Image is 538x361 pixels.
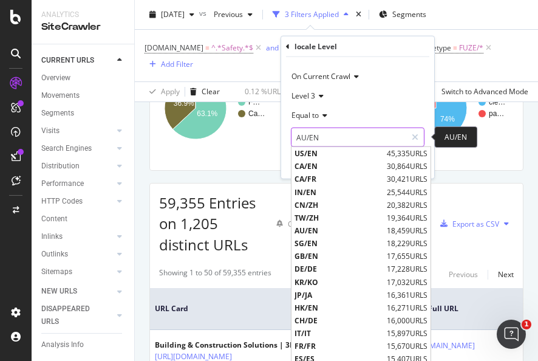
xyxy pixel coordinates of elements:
[295,148,384,159] span: US/EN
[248,98,260,106] text: F…
[41,54,94,67] div: CURRENT URLS
[387,174,427,184] span: 30,421 URLS
[288,219,329,229] div: Create alert
[245,86,329,97] div: 0.12 % URLs ( 1K on 976K )
[41,248,114,261] a: Outlinks
[392,9,426,19] span: Segments
[374,5,431,24] button: Segments
[41,107,74,120] div: Segments
[41,125,60,137] div: Visits
[159,55,270,161] svg: A chart.
[387,161,427,171] span: 30,864 URLS
[295,41,337,52] div: locale Level
[279,55,390,161] svg: A chart.
[449,267,478,282] button: Previous
[41,285,114,298] a: NEW URLS
[185,82,220,101] button: Clear
[209,9,243,19] span: Previous
[209,5,257,24] button: Previous
[268,5,353,24] button: 3 Filters Applied
[489,98,505,106] text: cle…
[41,89,80,102] div: Movements
[145,43,203,53] span: [DOMAIN_NAME]
[437,82,528,101] button: Switch to Advanced Mode
[295,302,384,312] span: HK/EN
[145,82,180,101] button: Apply
[41,195,114,208] a: HTTP Codes
[202,86,220,97] div: Clear
[453,43,457,53] span: =
[145,5,199,24] button: [DATE]
[41,160,114,173] a: Distribution
[387,238,427,249] span: 18,229 URLS
[387,251,427,261] span: 17,655 URLS
[291,71,350,81] span: On Current Crawl
[387,302,427,312] span: 16,271 URLS
[291,91,315,101] span: Level 3
[387,225,427,236] span: 18,459 URLS
[498,269,514,280] div: Next
[291,110,319,120] span: Equal to
[197,109,217,118] text: 63.1%
[199,8,209,18] span: vs
[41,248,68,261] div: Outlinks
[459,40,483,57] span: FUZE/*
[295,315,384,326] span: CH/DE
[295,161,384,171] span: CA/EN
[441,86,528,97] div: Switch to Advanced Mode
[205,43,209,53] span: =
[41,20,124,34] div: SiteCrawler
[295,251,384,261] span: GB/EN
[41,89,126,102] a: Movements
[452,219,499,229] div: Export as CSV
[41,177,84,190] div: Performance
[295,238,384,249] span: SG/EN
[266,43,279,53] div: and
[161,9,185,19] span: 2025 Sep. 21st
[387,341,427,351] span: 15,670 URLS
[41,72,126,84] a: Overview
[41,266,72,278] div: Sitemaps
[398,340,475,352] a: [URL][DOMAIN_NAME]
[434,126,477,148] div: AU/EN
[489,109,504,118] text: pa…
[440,115,455,123] text: 74%
[41,339,126,351] a: Analysis Info
[295,264,384,274] span: DE/DE
[41,285,77,298] div: NEW URLS
[41,142,114,155] a: Search Engines
[387,315,427,326] span: 16,000 URLS
[161,86,180,97] div: Apply
[387,187,427,197] span: 25,544 URLS
[497,320,526,349] iframe: Intercom live chat
[41,10,124,20] div: Analytics
[174,99,194,108] text: 36.9%
[295,187,384,197] span: IN/EN
[400,55,511,161] svg: A chart.
[387,199,427,210] span: 20,382 URLS
[285,9,339,19] div: 3 Filters Applied
[353,9,364,21] div: times
[155,303,378,314] span: URL Card
[41,160,80,173] div: Distribution
[41,142,92,155] div: Search Engines
[271,214,329,233] button: Create alert
[41,177,114,190] a: Performance
[387,277,427,287] span: 17,032 URLS
[295,289,384,300] span: JP/JA
[295,213,384,223] span: TW/ZH
[295,199,384,210] span: CN/ZH
[145,57,193,72] button: Add Filter
[248,109,265,118] text: Ca…
[161,59,193,69] div: Add Filter
[387,213,427,223] span: 19,364 URLS
[435,214,499,233] button: Export as CSV
[41,107,126,120] a: Segments
[295,225,384,236] span: AU/EN
[41,303,103,328] div: DISAPPEARED URLS
[449,269,478,280] div: Previous
[41,72,70,84] div: Overview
